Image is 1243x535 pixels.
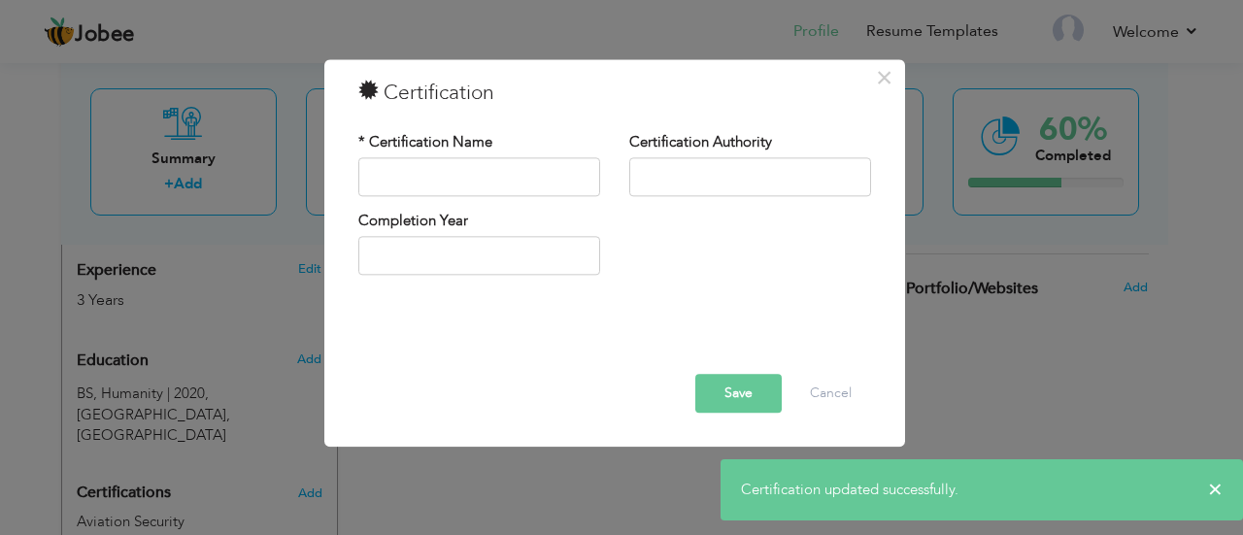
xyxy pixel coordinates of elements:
span: Certification updated successfully. [741,480,958,499]
label: Certification Authority [629,132,772,152]
span: × [1208,480,1223,499]
button: Cancel [790,374,871,413]
label: * Certification Name [358,132,492,152]
button: Save [695,374,782,413]
h3: Certification [358,79,871,108]
button: Close [869,62,900,93]
label: Completion Year [358,211,468,231]
span: × [876,60,892,95]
